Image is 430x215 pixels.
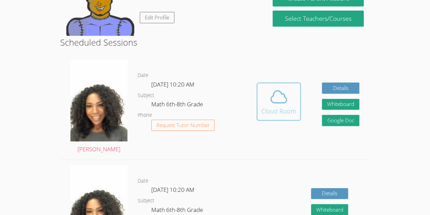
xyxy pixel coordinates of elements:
[60,36,370,49] h2: Scheduled Sessions
[138,197,154,205] dt: Subject
[70,59,127,141] img: avatar.png
[140,12,174,23] a: Edit Profile
[151,186,194,194] span: [DATE] 10:20 AM
[311,188,348,199] a: Details
[151,120,215,131] button: Request Tutor Number
[261,106,296,116] div: Cloud Room
[273,11,363,27] a: Select Teachers/Courses
[138,71,148,80] dt: Date
[257,82,301,121] button: Cloud Room
[322,82,359,94] a: Details
[138,91,154,100] dt: Subject
[156,123,210,128] span: Request Tutor Number
[70,59,127,154] a: [PERSON_NAME]
[151,99,204,111] dd: Math 6th-8th Grade
[138,177,148,185] dt: Date
[322,115,359,126] a: Google Doc
[322,99,359,110] button: Whiteboard
[151,80,194,88] span: [DATE] 10:20 AM
[138,111,152,120] dt: Phone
